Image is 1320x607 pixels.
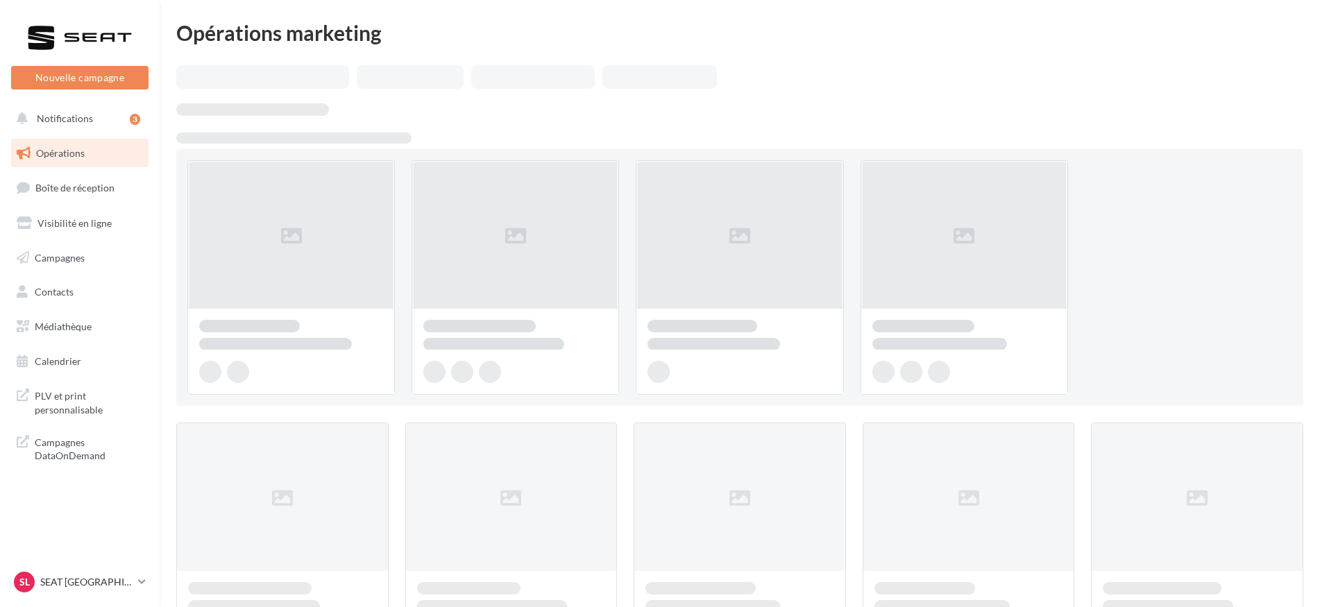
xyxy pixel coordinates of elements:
[19,575,30,589] span: SL
[35,251,85,263] span: Campagnes
[35,286,74,298] span: Contacts
[35,355,81,367] span: Calendrier
[8,243,151,273] a: Campagnes
[176,22,1303,43] div: Opérations marketing
[35,182,115,194] span: Boîte de réception
[36,147,85,159] span: Opérations
[37,217,112,229] span: Visibilité en ligne
[8,312,151,341] a: Médiathèque
[35,320,92,332] span: Médiathèque
[8,381,151,422] a: PLV et print personnalisable
[35,433,143,463] span: Campagnes DataOnDemand
[8,139,151,168] a: Opérations
[8,427,151,468] a: Campagnes DataOnDemand
[130,114,140,125] div: 3
[37,112,93,124] span: Notifications
[8,173,151,203] a: Boîte de réception
[8,209,151,238] a: Visibilité en ligne
[8,277,151,307] a: Contacts
[11,66,149,89] button: Nouvelle campagne
[11,569,149,595] a: SL SEAT [GEOGRAPHIC_DATA]
[40,575,133,589] p: SEAT [GEOGRAPHIC_DATA]
[8,104,146,133] button: Notifications 3
[35,386,143,416] span: PLV et print personnalisable
[8,347,151,376] a: Calendrier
